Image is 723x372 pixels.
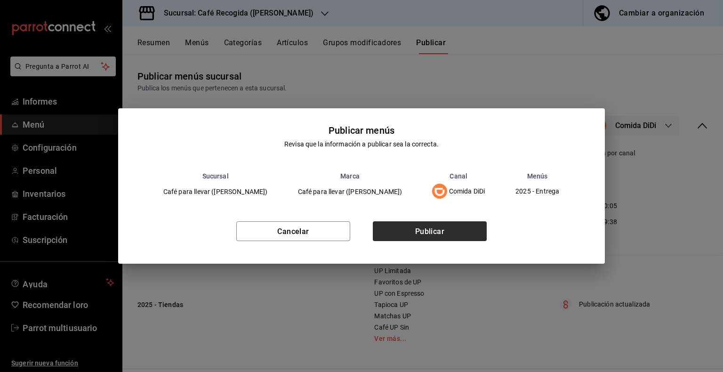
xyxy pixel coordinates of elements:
[236,221,350,241] button: Cancelar
[450,172,467,180] font: Canal
[415,227,445,236] font: Publicar
[298,188,402,195] font: Café para llevar ([PERSON_NAME])
[329,125,394,136] font: Publicar menús
[340,172,360,180] font: Marca
[449,187,485,195] font: Comida DiDi
[515,187,559,195] font: 2025 - Entrega
[277,227,309,236] font: Cancelar
[163,188,268,195] font: Café para llevar ([PERSON_NAME])
[202,172,229,180] font: Sucursal
[527,172,548,180] font: Menús
[284,140,439,148] font: Revisa que la información a publicar sea la correcta.
[373,221,487,241] button: Publicar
